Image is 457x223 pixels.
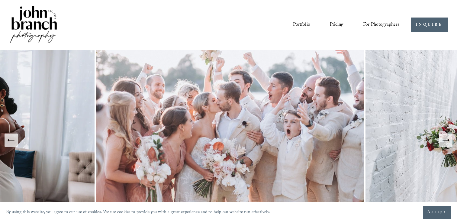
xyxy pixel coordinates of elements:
[427,209,446,215] span: Accept
[293,20,310,30] a: Portfolio
[363,20,399,30] a: folder dropdown
[6,208,270,217] p: By using this website, you agree to our use of cookies. We use cookies to provide you with a grea...
[9,5,58,45] img: John Branch IV Photography
[411,18,448,32] a: INQUIRE
[363,20,399,30] span: For Photographers
[439,134,452,147] button: Next Slide
[423,206,451,219] button: Accept
[5,134,18,147] button: Previous Slide
[330,20,343,30] a: Pricing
